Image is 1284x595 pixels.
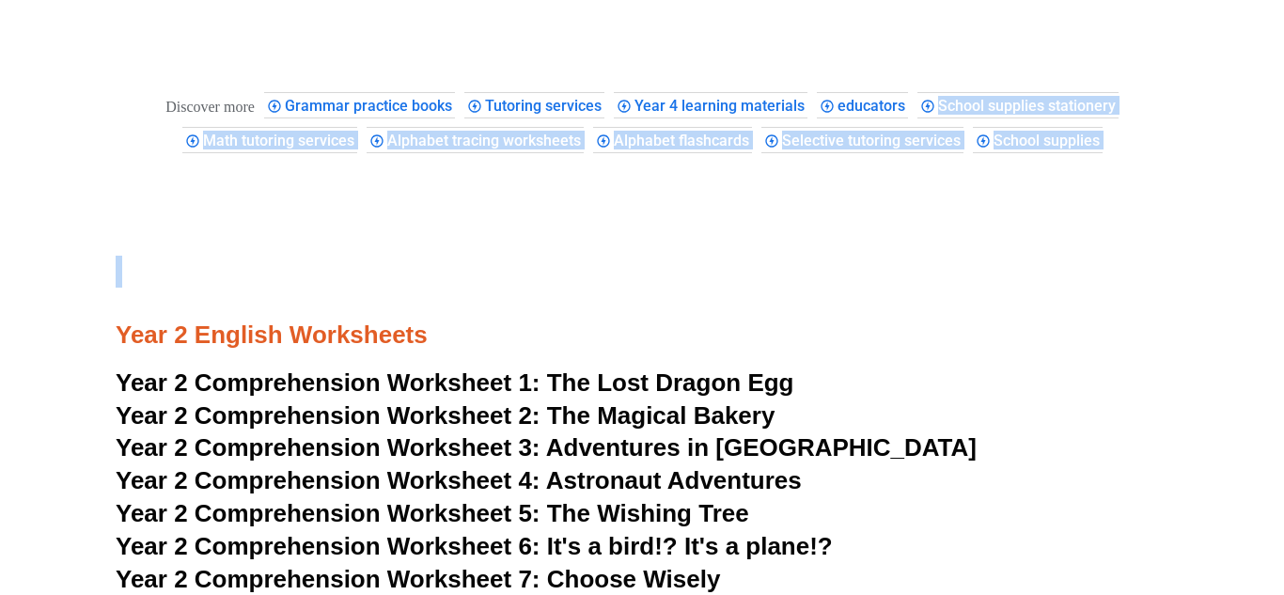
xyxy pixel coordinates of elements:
[593,127,752,153] div: Alphabet flashcards
[761,127,963,153] div: Selective tutoring services
[116,565,540,593] span: Year 2 Comprehension Worksheet 7:
[547,368,794,397] span: The Lost Dragon Egg
[165,94,255,120] div: These are topics related to the article that might interest you
[547,565,721,593] span: Choose Wisely
[838,97,911,115] span: educators
[116,401,540,430] span: Year 2 Comprehension Worksheet 2:
[116,466,540,494] span: Year 2 Comprehension Worksheet 4:
[614,132,755,149] span: Alphabet flashcards
[973,127,1103,153] div: School supplies
[116,433,977,462] a: Year 2 Comprehension Worksheet 3: Adventures in [GEOGRAPHIC_DATA]
[116,401,775,430] a: Year 2 Comprehension Worksheet 2: The Magical Bakery
[485,97,607,115] span: Tutoring services
[285,97,458,115] span: Grammar practice books
[782,132,966,149] span: Selective tutoring services
[182,127,357,153] div: Math tutoring services
[547,499,749,527] span: The Wishing Tree
[116,532,833,560] a: Year 2 Comprehension Worksheet 6: It's a bird!? It's a plane!?
[116,368,540,397] span: Year 2 Comprehension Worksheet 1:
[116,368,793,397] a: Year 2 Comprehension Worksheet 1: The Lost Dragon Egg
[917,92,1119,118] div: School supplies stationery
[546,466,802,494] span: Astronaut Adventures
[203,132,360,149] span: Math tutoring services
[116,499,540,527] span: Year 2 Comprehension Worksheet 5:
[116,256,1168,351] h3: Year 2 English Worksheets
[546,433,977,462] span: Adventures in [GEOGRAPHIC_DATA]
[634,97,810,115] span: Year 4 learning materials
[994,132,1105,149] span: School supplies
[116,499,749,527] a: Year 2 Comprehension Worksheet 5: The Wishing Tree
[464,92,604,118] div: Tutoring services
[547,401,775,430] span: The Magical Bakery
[116,433,540,462] span: Year 2 Comprehension Worksheet 3:
[1190,505,1284,595] iframe: Chat Widget
[938,97,1121,115] span: School supplies stationery
[264,92,455,118] div: Grammar practice books
[367,127,584,153] div: Alphabet tracing worksheets
[817,92,908,118] div: educators
[116,466,802,494] a: Year 2 Comprehension Worksheet 4: Astronaut Adventures
[116,565,720,593] a: Year 2 Comprehension Worksheet 7: Choose Wisely
[614,92,807,118] div: Year 4 learning materials
[387,132,587,149] span: Alphabet tracing worksheets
